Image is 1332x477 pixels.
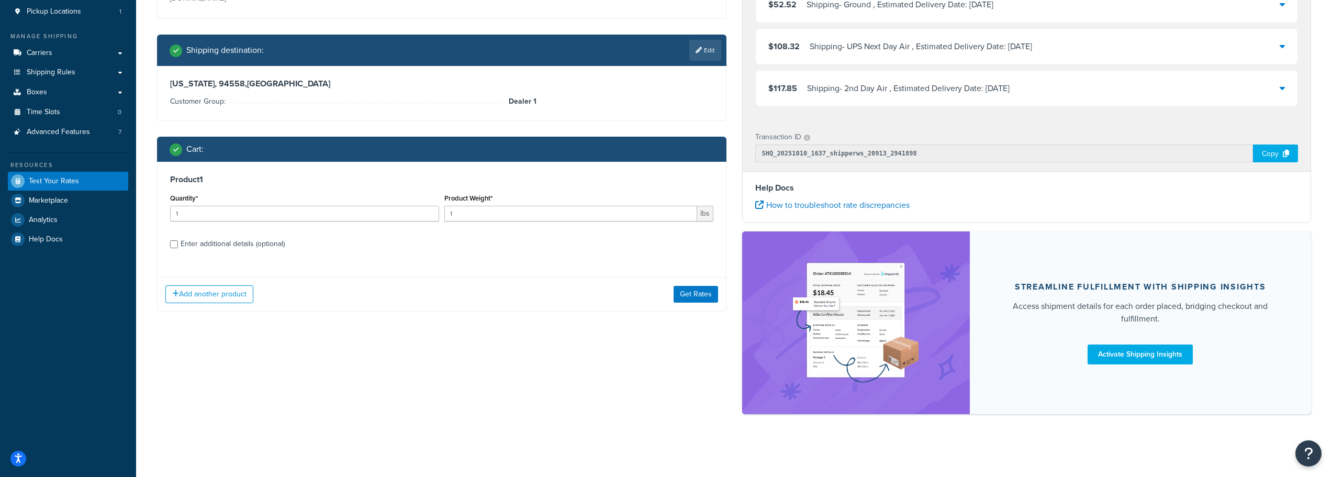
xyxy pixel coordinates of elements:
li: Pickup Locations [8,2,128,21]
button: Add another product [165,285,253,303]
a: Shipping Rules [8,63,128,82]
div: Copy [1253,145,1298,162]
span: Test Your Rates [29,177,79,186]
div: Shipping - UPS Next Day Air , Estimated Delivery Date: [DATE] [810,39,1032,54]
span: Advanced Features [27,128,90,137]
li: Advanced Features [8,123,128,142]
span: Pickup Locations [27,7,81,16]
span: $108.32 [768,40,800,52]
span: Boxes [27,88,47,97]
span: 0 [118,108,121,117]
a: Analytics [8,210,128,229]
p: Transaction ID [755,130,801,145]
h4: Help Docs [755,182,1299,194]
span: Carriers [27,49,52,58]
a: Boxes [8,83,128,102]
a: Advanced Features7 [8,123,128,142]
a: Help Docs [8,230,128,249]
span: 7 [118,128,121,137]
label: Quantity* [170,194,198,202]
button: Open Resource Center [1295,440,1322,467]
a: Marketplace [8,191,128,210]
a: Edit [689,40,721,61]
label: Product Weight* [444,194,492,202]
h3: [US_STATE], 94558 , [GEOGRAPHIC_DATA] [170,79,713,89]
a: Carriers [8,43,128,63]
a: Test Your Rates [8,172,128,191]
a: How to troubleshoot rate discrepancies [755,199,910,211]
input: Enter additional details (optional) [170,240,178,248]
h3: Product 1 [170,174,713,185]
input: 0.00 [444,206,697,221]
div: Resources [8,161,128,170]
h2: Cart : [186,145,204,154]
span: Help Docs [29,235,63,244]
div: Manage Shipping [8,32,128,41]
span: Dealer 1 [506,95,536,108]
a: Pickup Locations1 [8,2,128,21]
span: Analytics [29,216,58,225]
div: Access shipment details for each order placed, bridging checkout and fulfillment. [995,300,1286,325]
span: Time Slots [27,108,60,117]
span: Marketplace [29,196,68,205]
img: feature-image-si-e24932ea9b9fcd0ff835db86be1ff8d589347e8876e1638d903ea230a36726be.png [790,247,921,398]
li: Time Slots [8,103,128,122]
a: Time Slots0 [8,103,128,122]
div: Streamline Fulfillment with Shipping Insights [1015,282,1266,292]
span: lbs [697,206,713,221]
input: 0 [170,206,439,221]
span: Customer Group: [170,96,228,107]
button: Get Rates [674,286,718,303]
a: Activate Shipping Insights [1088,345,1193,364]
h2: Shipping destination : [186,46,264,55]
div: Shipping - 2nd Day Air , Estimated Delivery Date: [DATE] [807,81,1010,96]
span: Shipping Rules [27,68,75,77]
span: 1 [119,7,121,16]
span: $117.85 [768,82,797,94]
div: Enter additional details (optional) [181,237,285,251]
